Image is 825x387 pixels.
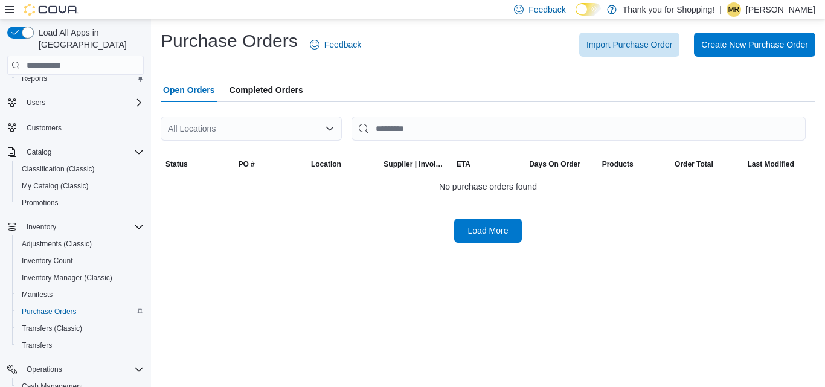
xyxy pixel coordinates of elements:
[27,222,56,232] span: Inventory
[17,321,87,336] a: Transfers (Classic)
[528,4,565,16] span: Feedback
[12,337,149,354] button: Transfers
[17,304,82,319] a: Purchase Orders
[238,159,254,169] span: PO #
[719,2,722,17] p: |
[17,254,144,268] span: Inventory Count
[452,155,524,174] button: ETA
[22,121,66,135] a: Customers
[22,181,89,191] span: My Catalog (Classic)
[17,237,144,251] span: Adjustments (Classic)
[17,237,97,251] a: Adjustments (Classic)
[746,2,815,17] p: [PERSON_NAME]
[27,123,62,133] span: Customers
[12,194,149,211] button: Promotions
[22,220,61,234] button: Inventory
[727,2,741,17] div: Michael Rosario
[22,290,53,299] span: Manifests
[2,144,149,161] button: Catalog
[439,179,537,194] span: No purchase orders found
[12,320,149,337] button: Transfers (Classic)
[17,162,144,176] span: Classification (Classic)
[22,256,73,266] span: Inventory Count
[22,239,92,249] span: Adjustments (Classic)
[352,117,806,141] input: This is a search bar. After typing your query, hit enter to filter the results lower in the page.
[623,2,715,17] p: Thank you for Shopping!
[22,362,67,377] button: Operations
[17,338,144,353] span: Transfers
[325,124,335,133] button: Open list of options
[22,273,112,283] span: Inventory Manager (Classic)
[17,179,94,193] a: My Catalog (Classic)
[22,307,77,316] span: Purchase Orders
[12,252,149,269] button: Inventory Count
[17,254,78,268] a: Inventory Count
[22,341,52,350] span: Transfers
[17,270,117,285] a: Inventory Manager (Classic)
[670,155,742,174] button: Order Total
[579,33,679,57] button: Import Purchase Order
[379,155,451,174] button: Supplier | Invoice Number
[17,162,100,176] a: Classification (Classic)
[17,270,144,285] span: Inventory Manager (Classic)
[22,95,144,110] span: Users
[17,196,144,210] span: Promotions
[306,155,379,174] button: Location
[384,159,446,169] span: Supplier | Invoice Number
[22,324,82,333] span: Transfers (Classic)
[529,159,580,169] span: Days On Order
[22,198,59,208] span: Promotions
[597,155,670,174] button: Products
[728,2,740,17] span: MR
[165,159,188,169] span: Status
[12,161,149,178] button: Classification (Classic)
[17,287,144,302] span: Manifests
[22,74,47,83] span: Reports
[2,219,149,235] button: Inventory
[17,179,144,193] span: My Catalog (Classic)
[17,71,52,86] a: Reports
[24,4,79,16] img: Cova
[27,147,51,157] span: Catalog
[468,225,509,237] span: Load More
[17,321,144,336] span: Transfers (Classic)
[233,155,306,174] button: PO #
[12,178,149,194] button: My Catalog (Classic)
[161,155,233,174] button: Status
[311,159,341,169] div: Location
[12,70,149,87] button: Reports
[161,29,298,53] h1: Purchase Orders
[12,286,149,303] button: Manifests
[12,303,149,320] button: Purchase Orders
[675,159,713,169] span: Order Total
[17,71,144,86] span: Reports
[12,235,149,252] button: Adjustments (Classic)
[694,33,815,57] button: Create New Purchase Order
[454,219,522,243] button: Load More
[324,39,361,51] span: Feedback
[17,287,57,302] a: Manifests
[586,39,672,51] span: Import Purchase Order
[22,95,50,110] button: Users
[230,78,303,102] span: Completed Orders
[2,361,149,378] button: Operations
[305,33,366,57] a: Feedback
[748,159,794,169] span: Last Modified
[22,362,144,377] span: Operations
[22,164,95,174] span: Classification (Classic)
[17,196,63,210] a: Promotions
[576,3,601,16] input: Dark Mode
[701,39,808,51] span: Create New Purchase Order
[22,145,144,159] span: Catalog
[163,78,215,102] span: Open Orders
[22,120,144,135] span: Customers
[2,118,149,136] button: Customers
[12,269,149,286] button: Inventory Manager (Classic)
[22,145,56,159] button: Catalog
[17,304,144,319] span: Purchase Orders
[602,159,634,169] span: Products
[524,155,597,174] button: Days On Order
[17,338,57,353] a: Transfers
[2,94,149,111] button: Users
